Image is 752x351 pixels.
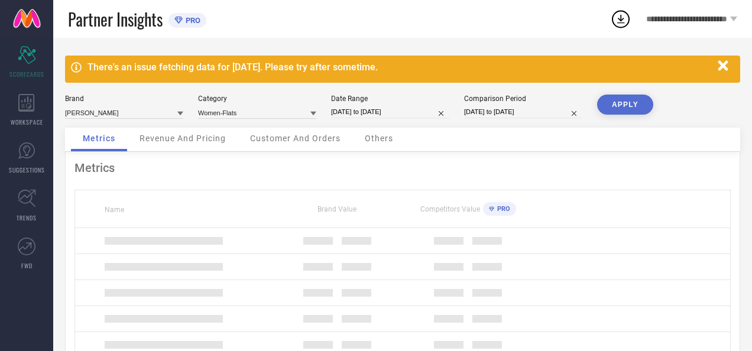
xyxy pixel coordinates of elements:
span: Others [365,134,393,143]
div: Date Range [331,95,449,103]
span: PRO [183,16,200,25]
span: Name [105,206,124,214]
div: Category [198,95,316,103]
button: APPLY [597,95,653,115]
span: WORKSPACE [11,118,43,126]
input: Select comparison period [464,106,582,118]
span: TRENDS [17,213,37,222]
span: SCORECARDS [9,70,44,79]
span: SUGGESTIONS [9,165,45,174]
span: Revenue And Pricing [140,134,226,143]
div: Metrics [74,161,731,175]
span: Partner Insights [68,7,163,31]
div: Open download list [610,8,631,30]
span: FWD [21,261,33,270]
div: Brand [65,95,183,103]
div: Comparison Period [464,95,582,103]
span: PRO [494,205,510,213]
span: Customer And Orders [250,134,341,143]
span: Competitors Value [420,205,480,213]
span: Brand Value [317,205,356,213]
span: Metrics [83,134,115,143]
div: There's an issue fetching data for [DATE]. Please try after sometime. [87,61,712,73]
input: Select date range [331,106,449,118]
